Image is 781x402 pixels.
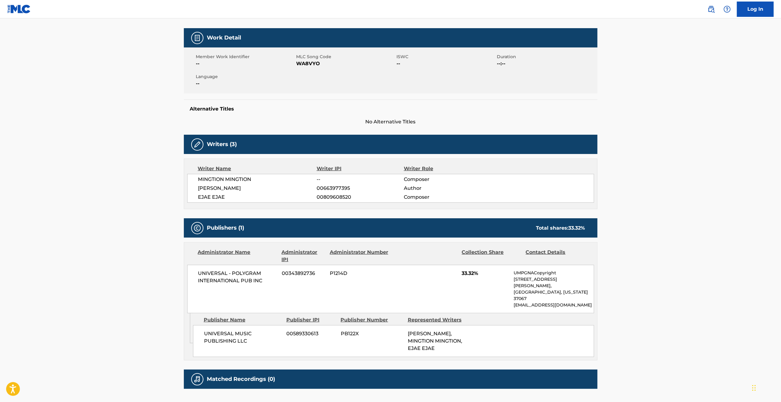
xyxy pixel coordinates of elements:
[721,3,733,15] div: Help
[196,54,295,60] span: Member Work Identifier
[397,54,496,60] span: ISWC
[204,316,282,324] div: Publisher Name
[207,376,275,383] h5: Matched Recordings (0)
[404,165,483,172] div: Writer Role
[514,302,593,308] p: [EMAIL_ADDRESS][DOMAIN_NAME]
[296,54,395,60] span: MLC Song Code
[408,331,462,351] span: [PERSON_NAME], MINGTION MINGTION, EJAE EJAE
[317,193,404,201] span: 00809608520
[287,330,336,337] span: 00589330613
[207,34,241,41] h5: Work Detail
[282,249,325,263] div: Administrator IPI
[198,249,277,263] div: Administrator Name
[198,185,317,192] span: [PERSON_NAME]
[462,249,521,263] div: Collection Share
[296,60,395,67] span: WA8VYO
[536,224,585,232] div: Total shares:
[341,316,403,324] div: Publisher Number
[497,54,596,60] span: Duration
[330,249,389,263] div: Administrator Number
[194,34,201,42] img: Work Detail
[282,270,325,277] span: 00343892736
[317,176,404,183] span: --
[190,106,591,112] h5: Alternative Titles
[750,373,781,402] div: 채팅 위젯
[708,6,715,13] img: search
[196,60,295,67] span: --
[207,141,237,148] h5: Writers (3)
[194,224,201,232] img: Publishers
[194,376,201,383] img: Matched Recordings
[198,270,277,284] span: UNIVERSAL - POLYGRAM INTERNATIONAL PUB INC
[286,316,336,324] div: Publisher IPI
[723,6,731,13] img: help
[514,289,593,302] p: [GEOGRAPHIC_DATA], [US_STATE] 37067
[397,60,496,67] span: --
[752,379,756,397] div: 드래그
[196,73,295,80] span: Language
[198,193,317,201] span: EJAE EJAE
[198,176,317,183] span: MINGTION MINGTION
[404,185,483,192] span: Author
[526,249,585,263] div: Contact Details
[330,270,389,277] span: P1214D
[514,270,593,276] p: UMPGNACopyright
[569,225,585,231] span: 33.32 %
[317,185,404,192] span: 00663977395
[404,193,483,201] span: Composer
[462,270,509,277] span: 33.32%
[750,373,781,402] iframe: Chat Widget
[204,330,282,345] span: UNIVERSAL MUSIC PUBLISHING LLC
[705,3,717,15] a: Public Search
[184,118,597,126] span: No Alternative Titles
[404,176,483,183] span: Composer
[408,316,470,324] div: Represented Writers
[341,330,403,337] span: PB122X
[497,60,596,67] span: --:--
[207,224,244,231] h5: Publishers (1)
[737,2,774,17] a: Log In
[514,276,593,289] p: [STREET_ADDRESS][PERSON_NAME],
[317,165,404,172] div: Writer IPI
[198,165,317,172] div: Writer Name
[194,141,201,148] img: Writers
[7,5,31,13] img: MLC Logo
[196,80,295,87] span: --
